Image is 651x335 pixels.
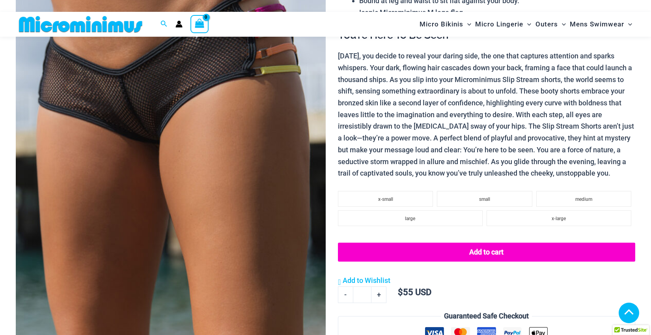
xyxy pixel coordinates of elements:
nav: Site Navigation [416,13,635,36]
bdi: 55 USD [398,287,431,297]
span: Mens Swimwear [570,14,624,34]
img: MM SHOP LOGO FLAT [16,15,145,33]
li: Iconic Microminimus M logo flag. [359,7,635,19]
a: Account icon link [175,21,183,28]
input: Product quantity [353,286,371,303]
a: OutersMenu ToggleMenu Toggle [533,14,568,34]
legend: Guaranteed Safe Checkout [441,310,532,322]
span: $ [398,287,403,297]
span: Menu Toggle [558,14,566,34]
span: x-large [552,216,566,221]
a: View Shopping Cart, empty [190,15,209,33]
a: Search icon link [160,19,168,29]
span: Menu Toggle [624,14,632,34]
li: small [437,191,532,207]
li: x-small [338,191,433,207]
a: Add to Wishlist [338,275,390,286]
p: [DATE], you decide to reveal your daring side, the one that captures attention and sparks whisper... [338,50,635,179]
a: - [338,286,353,303]
span: Add to Wishlist [343,276,390,284]
span: large [405,216,415,221]
span: Menu Toggle [523,14,531,34]
a: Mens SwimwearMenu ToggleMenu Toggle [568,14,634,34]
a: Micro LingerieMenu ToggleMenu Toggle [473,14,533,34]
span: Menu Toggle [463,14,471,34]
li: x-large [487,210,631,226]
a: Micro BikinisMenu ToggleMenu Toggle [418,14,473,34]
span: small [479,197,490,202]
a: + [371,286,386,303]
li: medium [536,191,631,207]
button: Add to cart [338,243,635,262]
span: x-small [378,197,393,202]
li: large [338,210,483,226]
span: medium [575,197,592,202]
span: Outers [535,14,558,34]
span: Micro Bikinis [420,14,463,34]
span: Micro Lingerie [475,14,523,34]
